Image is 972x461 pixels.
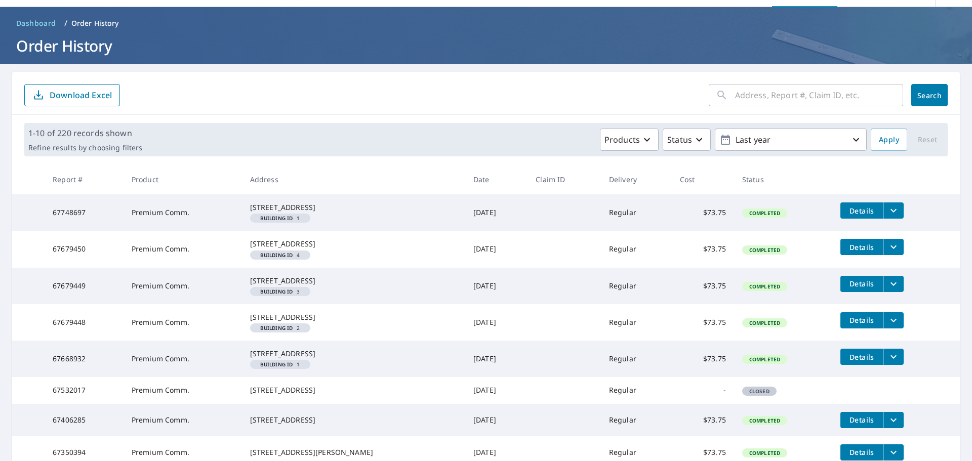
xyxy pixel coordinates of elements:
[250,447,457,457] div: [STREET_ADDRESS][PERSON_NAME]
[743,388,776,395] span: Closed
[465,304,528,341] td: [DATE]
[840,412,883,428] button: detailsBtn-67406285
[260,289,293,294] em: Building ID
[601,304,672,341] td: Regular
[672,164,734,194] th: Cost
[672,231,734,267] td: $73.75
[242,164,465,194] th: Address
[846,415,877,425] span: Details
[64,17,67,29] li: /
[672,194,734,231] td: $73.75
[465,341,528,377] td: [DATE]
[28,127,142,139] p: 1-10 of 220 records shown
[879,134,899,146] span: Apply
[600,129,659,151] button: Products
[45,231,124,267] td: 67679450
[254,362,306,367] span: 1
[846,279,877,288] span: Details
[840,276,883,292] button: detailsBtn-67679449
[919,91,940,100] span: Search
[50,90,112,101] p: Download Excel
[732,131,850,149] p: Last year
[45,268,124,304] td: 67679449
[840,239,883,255] button: detailsBtn-67679450
[871,129,907,151] button: Apply
[743,209,786,217] span: Completed
[672,377,734,403] td: -
[45,164,124,194] th: Report #
[601,404,672,436] td: Regular
[846,447,877,457] span: Details
[124,304,242,341] td: Premium Comm.
[254,289,306,294] span: 3
[743,246,786,254] span: Completed
[250,415,457,425] div: [STREET_ADDRESS]
[260,216,293,221] em: Building ID
[250,276,457,286] div: [STREET_ADDRESS]
[883,202,904,219] button: filesDropdownBtn-67748697
[12,15,960,31] nav: breadcrumb
[883,444,904,460] button: filesDropdownBtn-67350394
[667,134,692,146] p: Status
[601,341,672,377] td: Regular
[465,164,528,194] th: Date
[672,404,734,436] td: $73.75
[465,231,528,267] td: [DATE]
[743,417,786,424] span: Completed
[465,404,528,436] td: [DATE]
[911,84,948,106] button: Search
[260,325,293,330] em: Building ID
[743,449,786,456] span: Completed
[743,283,786,290] span: Completed
[16,18,56,28] span: Dashboard
[846,352,877,362] span: Details
[250,349,457,359] div: [STREET_ADDRESS]
[743,356,786,363] span: Completed
[601,268,672,304] td: Regular
[840,312,883,328] button: detailsBtn-67679448
[250,202,457,213] div: [STREET_ADDRESS]
[254,216,306,221] span: 1
[124,194,242,231] td: Premium Comm.
[124,404,242,436] td: Premium Comm.
[465,194,528,231] td: [DATE]
[45,377,124,403] td: 67532017
[840,349,883,365] button: detailsBtn-67668932
[846,206,877,216] span: Details
[715,129,867,151] button: Last year
[840,444,883,460] button: detailsBtn-67350394
[743,319,786,326] span: Completed
[250,385,457,395] div: [STREET_ADDRESS]
[260,362,293,367] em: Building ID
[250,239,457,249] div: [STREET_ADDRESS]
[883,349,904,365] button: filesDropdownBtn-67668932
[254,325,306,330] span: 2
[124,164,242,194] th: Product
[846,315,877,325] span: Details
[604,134,640,146] p: Products
[124,377,242,403] td: Premium Comm.
[672,304,734,341] td: $73.75
[846,242,877,252] span: Details
[71,18,119,28] p: Order History
[840,202,883,219] button: detailsBtn-67748697
[883,276,904,292] button: filesDropdownBtn-67679449
[601,194,672,231] td: Regular
[12,15,60,31] a: Dashboard
[672,341,734,377] td: $73.75
[45,194,124,231] td: 67748697
[24,84,120,106] button: Download Excel
[254,253,306,258] span: 4
[124,341,242,377] td: Premium Comm.
[45,341,124,377] td: 67668932
[883,412,904,428] button: filesDropdownBtn-67406285
[465,377,528,403] td: [DATE]
[528,164,601,194] th: Claim ID
[601,377,672,403] td: Regular
[12,35,960,56] h1: Order History
[45,304,124,341] td: 67679448
[734,164,832,194] th: Status
[883,239,904,255] button: filesDropdownBtn-67679450
[28,143,142,152] p: Refine results by choosing filters
[735,81,903,109] input: Address, Report #, Claim ID, etc.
